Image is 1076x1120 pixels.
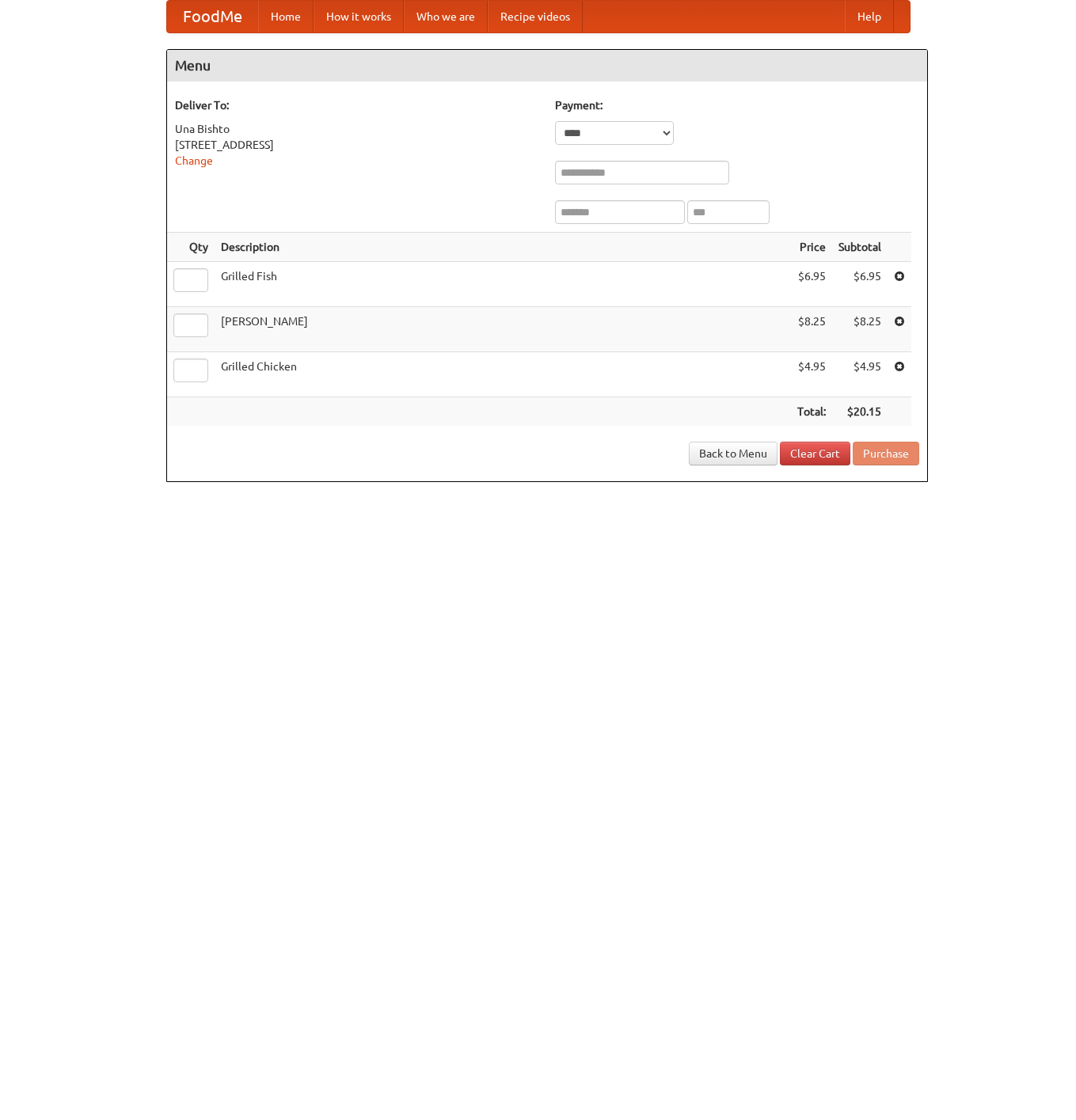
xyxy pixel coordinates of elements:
[791,307,832,352] td: $8.25
[832,233,888,262] th: Subtotal
[314,1,404,32] a: How it works
[780,442,850,465] a: Clear Cart
[832,262,888,307] td: $6.95
[832,397,888,427] th: $20.15
[175,121,539,137] div: Una Bishto
[555,97,919,113] h5: Payment:
[258,1,314,32] a: Home
[215,307,791,352] td: [PERSON_NAME]
[167,233,215,262] th: Qty
[853,442,919,465] button: Purchase
[215,233,791,262] th: Description
[791,397,832,427] th: Total:
[404,1,488,32] a: Who we are
[791,262,832,307] td: $6.95
[832,352,888,397] td: $4.95
[167,1,258,32] a: FoodMe
[175,137,539,153] div: [STREET_ADDRESS]
[791,352,832,397] td: $4.95
[689,442,778,465] a: Back to Menu
[845,1,894,32] a: Help
[215,262,791,307] td: Grilled Fish
[791,233,832,262] th: Price
[215,352,791,397] td: Grilled Chicken
[175,97,539,113] h5: Deliver To:
[175,154,213,167] a: Change
[167,50,927,82] h4: Menu
[488,1,583,32] a: Recipe videos
[832,307,888,352] td: $8.25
